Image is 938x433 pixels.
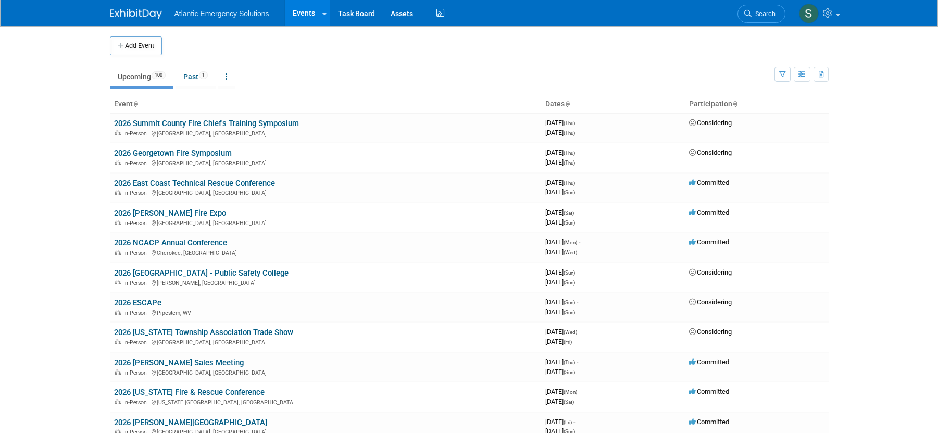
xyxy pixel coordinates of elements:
th: Event [110,95,541,113]
span: [DATE] [545,218,575,226]
a: Search [737,5,785,23]
span: (Fri) [564,419,572,425]
span: Considering [689,119,732,127]
span: [DATE] [545,368,575,376]
span: Committed [689,208,729,216]
span: Considering [689,268,732,276]
a: Sort by Event Name [133,100,138,108]
span: (Mon) [564,389,577,395]
span: [DATE] [545,398,574,405]
span: 1 [199,71,208,79]
div: Cherokee, [GEOGRAPHIC_DATA] [114,248,537,256]
span: - [576,208,577,216]
img: In-Person Event [115,310,121,315]
span: Committed [689,179,729,187]
span: (Fri) [564,339,572,345]
span: [DATE] [545,358,578,366]
a: Sort by Participation Type [732,100,737,108]
span: - [579,388,580,395]
span: [DATE] [545,418,575,426]
span: In-Person [123,310,150,316]
span: (Sun) [564,280,575,286]
span: (Sun) [564,369,575,375]
span: 100 [152,71,166,79]
div: [GEOGRAPHIC_DATA], [GEOGRAPHIC_DATA] [114,158,537,167]
span: [DATE] [545,119,578,127]
span: In-Person [123,220,150,227]
img: In-Person Event [115,160,121,165]
a: Upcoming100 [110,67,173,86]
img: In-Person Event [115,220,121,225]
span: [DATE] [545,328,580,336]
img: In-Person Event [115,280,121,285]
span: (Wed) [564,329,577,335]
a: 2026 [PERSON_NAME] Sales Meeting [114,358,244,367]
span: Atlantic Emergency Solutions [174,9,269,18]
div: [GEOGRAPHIC_DATA], [GEOGRAPHIC_DATA] [114,129,537,137]
img: In-Person Event [115,399,121,404]
span: (Thu) [564,180,575,186]
span: [DATE] [545,338,572,345]
span: - [579,328,580,336]
span: - [577,179,578,187]
span: In-Person [123,339,150,346]
span: (Thu) [564,130,575,136]
span: - [579,238,580,246]
th: Participation [685,95,829,113]
span: - [573,418,575,426]
span: In-Person [123,399,150,406]
span: [DATE] [545,208,577,216]
span: [DATE] [545,268,578,276]
span: Considering [689,149,732,156]
div: [US_STATE][GEOGRAPHIC_DATA], [GEOGRAPHIC_DATA] [114,398,537,406]
span: [DATE] [545,149,578,156]
span: [DATE] [545,129,575,137]
img: In-Person Event [115,130,121,135]
div: [PERSON_NAME], [GEOGRAPHIC_DATA] [114,278,537,287]
a: 2026 Georgetown Fire Symposium [114,149,232,158]
a: Past1 [176,67,216,86]
img: Stephanie Hood [799,4,819,23]
a: 2026 [GEOGRAPHIC_DATA] - Public Safety College [114,268,289,278]
img: ExhibitDay [110,9,162,19]
span: In-Person [123,190,150,196]
div: [GEOGRAPHIC_DATA], [GEOGRAPHIC_DATA] [114,218,537,227]
div: [GEOGRAPHIC_DATA], [GEOGRAPHIC_DATA] [114,188,537,196]
a: 2026 NCACP Annual Conference [114,238,227,248]
img: In-Person Event [115,190,121,195]
img: In-Person Event [115,339,121,344]
span: (Thu) [564,120,575,126]
span: In-Person [123,130,150,137]
div: Pipestem, WV [114,308,537,316]
span: In-Person [123,369,150,376]
a: 2026 [US_STATE] Township Association Trade Show [114,328,293,337]
span: (Thu) [564,150,575,156]
div: [GEOGRAPHIC_DATA], [GEOGRAPHIC_DATA] [114,338,537,346]
span: In-Person [123,250,150,256]
span: [DATE] [545,298,578,306]
span: (Mon) [564,240,577,245]
span: - [577,119,578,127]
span: (Sat) [564,399,574,405]
span: Committed [689,388,729,395]
span: Committed [689,358,729,366]
span: In-Person [123,280,150,287]
span: [DATE] [545,238,580,246]
span: [DATE] [545,388,580,395]
a: 2026 [PERSON_NAME][GEOGRAPHIC_DATA] [114,418,267,427]
span: Considering [689,298,732,306]
span: [DATE] [545,179,578,187]
div: [GEOGRAPHIC_DATA], [GEOGRAPHIC_DATA] [114,368,537,376]
span: (Sun) [564,310,575,315]
span: [DATE] [545,278,575,286]
span: Committed [689,238,729,246]
span: [DATE] [545,158,575,166]
span: (Thu) [564,160,575,166]
button: Add Event [110,36,162,55]
span: [DATE] [545,308,575,316]
a: 2026 [US_STATE] Fire & Rescue Conference [114,388,265,397]
span: - [577,268,578,276]
th: Dates [541,95,685,113]
span: (Sun) [564,190,575,195]
span: - [577,149,578,156]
